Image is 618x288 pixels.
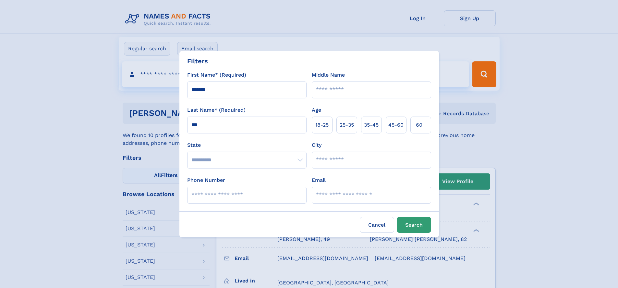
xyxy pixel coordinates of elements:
[388,121,404,129] span: 45‑60
[312,71,345,79] label: Middle Name
[187,106,246,114] label: Last Name* (Required)
[315,121,329,129] span: 18‑25
[187,176,225,184] label: Phone Number
[187,141,307,149] label: State
[360,217,394,233] label: Cancel
[312,106,321,114] label: Age
[312,176,326,184] label: Email
[187,71,246,79] label: First Name* (Required)
[312,141,321,149] label: City
[397,217,431,233] button: Search
[187,56,208,66] div: Filters
[416,121,426,129] span: 60+
[340,121,354,129] span: 25‑35
[364,121,379,129] span: 35‑45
